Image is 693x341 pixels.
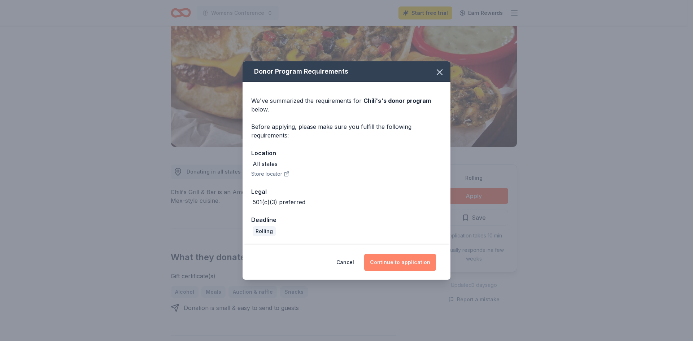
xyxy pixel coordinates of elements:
[251,96,442,114] div: We've summarized the requirements for below.
[253,159,278,168] div: All states
[251,215,442,224] div: Deadline
[336,254,354,271] button: Cancel
[251,122,442,140] div: Before applying, please make sure you fulfill the following requirements:
[251,170,289,178] button: Store locator
[243,61,450,82] div: Donor Program Requirements
[251,187,442,196] div: Legal
[363,97,431,104] span: Chili's 's donor program
[253,198,305,206] div: 501(c)(3) preferred
[253,226,276,236] div: Rolling
[251,148,442,158] div: Location
[364,254,436,271] button: Continue to application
